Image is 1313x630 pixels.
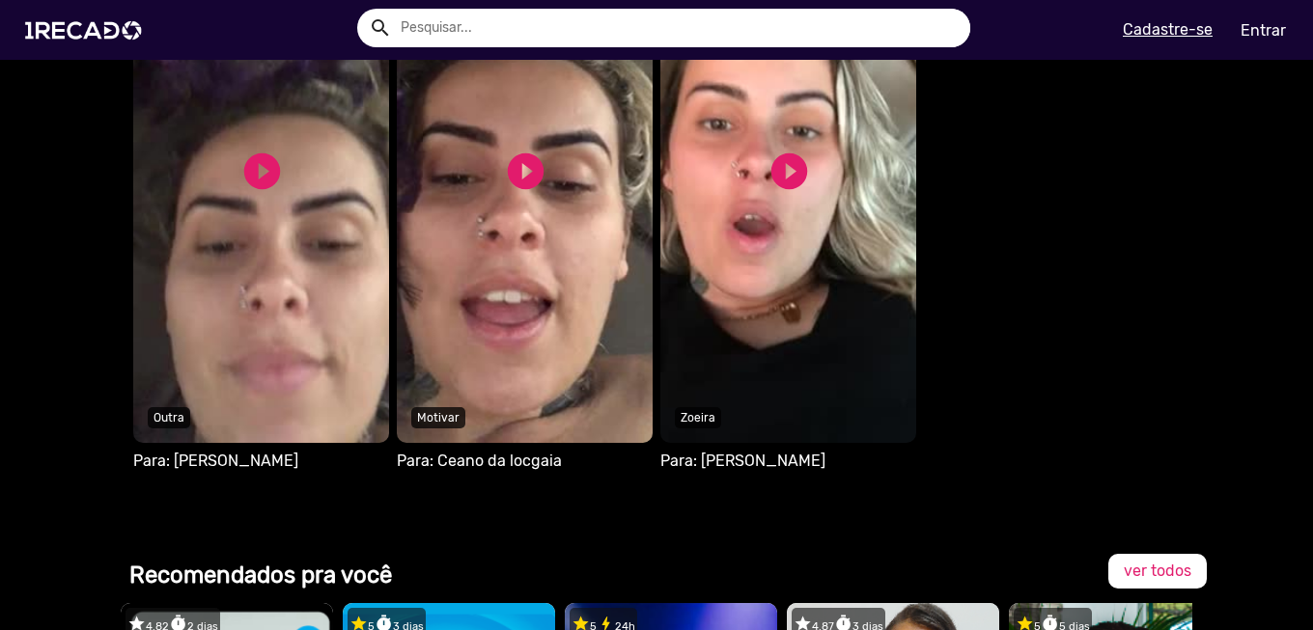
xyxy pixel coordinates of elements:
u: Cadastre-se [1123,20,1213,39]
a: play_circle_filled [240,150,284,193]
button: Example home icon [362,10,396,43]
p: Outra [148,407,190,428]
p: Zoeira [675,407,721,428]
mat-icon: Example home icon [369,16,392,40]
p: Motivar [411,407,465,428]
a: play_circle_filled [504,150,547,193]
input: Pesquisar... [386,9,970,47]
a: play_circle_filled [768,150,811,193]
a: Entrar [1228,14,1299,47]
b: Recomendados pra você [129,562,392,589]
span: ver todos [1124,562,1191,580]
